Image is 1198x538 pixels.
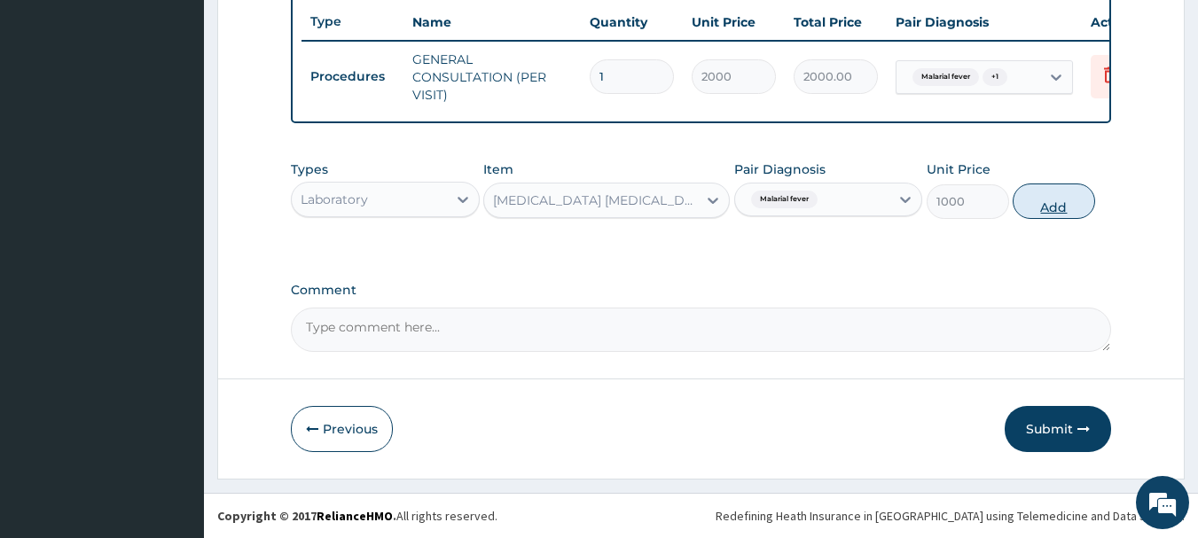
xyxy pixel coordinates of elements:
button: Submit [1005,406,1111,452]
label: Unit Price [927,160,991,178]
div: [MEDICAL_DATA] [MEDICAL_DATA] TEST [493,191,699,209]
th: Unit Price [683,4,785,40]
div: Laboratory [301,191,368,208]
td: GENERAL CONSULTATION (PER VISIT) [403,42,581,113]
label: Item [483,160,513,178]
label: Comment [291,283,1112,298]
td: Procedures [301,60,403,93]
img: d_794563401_company_1708531726252_794563401 [33,89,72,133]
span: We're online! [103,158,245,337]
button: Add [1013,183,1095,219]
th: Total Price [785,4,887,40]
span: + 1 [983,68,1007,86]
span: Malarial fever [751,191,818,208]
th: Quantity [581,4,683,40]
th: Actions [1082,4,1171,40]
div: Chat with us now [92,99,298,122]
a: RelianceHMO [317,508,393,524]
div: Minimize live chat window [291,9,333,51]
th: Pair Diagnosis [887,4,1082,40]
footer: All rights reserved. [204,493,1198,538]
textarea: Type your message and hit 'Enter' [9,354,338,416]
button: Previous [291,406,393,452]
label: Types [291,162,328,177]
th: Name [403,4,581,40]
th: Type [301,5,403,38]
div: Redefining Heath Insurance in [GEOGRAPHIC_DATA] using Telemedicine and Data Science! [716,507,1185,525]
strong: Copyright © 2017 . [217,508,396,524]
label: Pair Diagnosis [734,160,826,178]
span: Malarial fever [912,68,979,86]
